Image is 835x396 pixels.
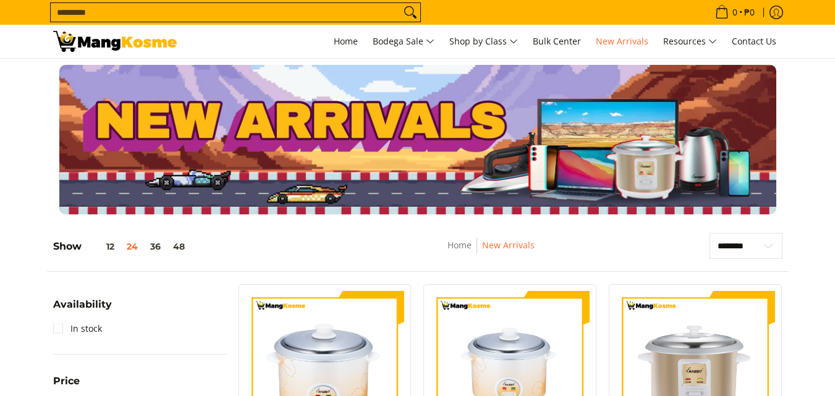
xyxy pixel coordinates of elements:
[401,3,420,22] button: Search
[732,35,776,47] span: Contact Us
[82,242,121,251] button: 12
[742,8,757,17] span: ₱0
[527,25,587,58] a: Bulk Center
[596,35,648,47] span: New Arrivals
[121,242,144,251] button: 24
[53,300,112,310] span: Availability
[726,25,782,58] a: Contact Us
[657,25,723,58] a: Resources
[533,35,581,47] span: Bulk Center
[711,6,758,19] span: •
[482,239,535,251] a: New Arrivals
[334,35,358,47] span: Home
[663,34,717,49] span: Resources
[328,25,364,58] a: Home
[365,238,617,266] nav: Breadcrumbs
[449,34,518,49] span: Shop by Class
[447,239,472,251] a: Home
[443,25,524,58] a: Shop by Class
[367,25,441,58] a: Bodega Sale
[53,376,80,395] summary: Open
[189,25,782,58] nav: Main Menu
[373,34,434,49] span: Bodega Sale
[590,25,655,58] a: New Arrivals
[53,300,112,319] summary: Open
[167,242,191,251] button: 48
[53,319,102,339] a: In stock
[53,240,191,253] h5: Show
[53,376,80,386] span: Price
[731,8,739,17] span: 0
[53,31,177,52] img: New Arrivals: Fresh Release from The Premium Brands l Mang Kosme
[144,242,167,251] button: 36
